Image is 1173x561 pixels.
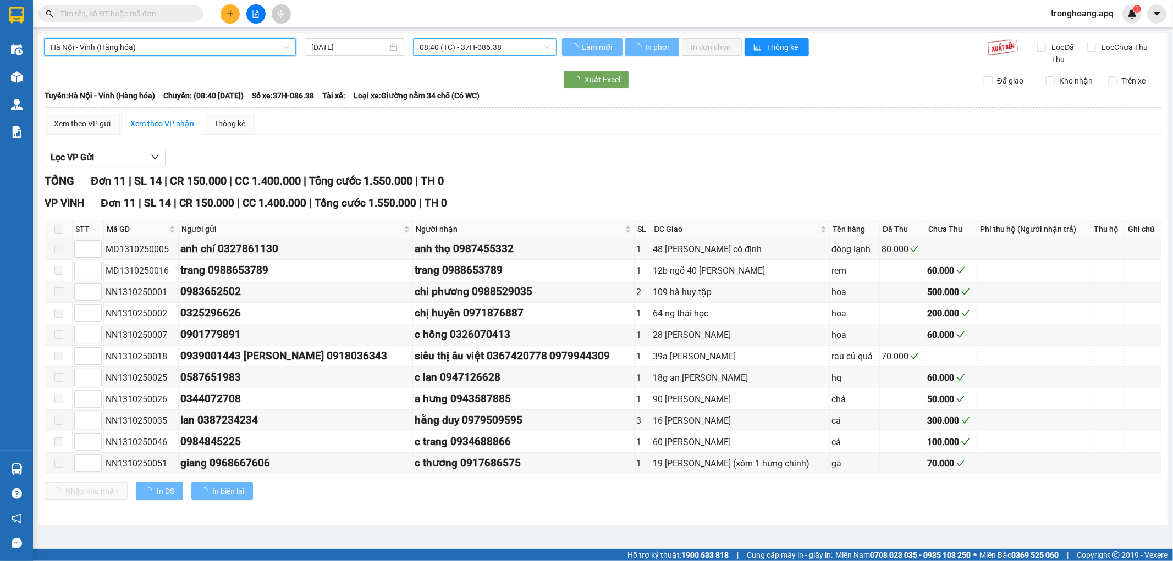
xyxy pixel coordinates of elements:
[129,174,131,187] span: |
[415,348,633,364] div: siêu thị âu việt 0367420778 0979944309
[1133,5,1141,13] sup: 1
[653,307,828,320] div: 64 ng thái học
[961,416,970,425] span: check
[415,174,418,187] span: |
[106,242,177,256] div: MD1310250005
[191,482,253,500] button: In biên lai
[767,41,800,53] span: Thống kê
[1125,220,1161,238] th: Ghi chú
[831,435,878,449] div: cá
[12,513,22,524] span: notification
[831,264,878,277] div: rem
[237,197,240,209] span: |
[634,43,643,51] span: loading
[415,305,633,321] div: chị huyền 0971876887
[163,90,244,102] span: Chuyến: (08:40 [DATE])
[106,307,177,320] div: NN1310250002
[928,414,975,427] div: 300.000
[45,149,166,166] button: Lọc VP Gửi
[1152,9,1162,19] span: caret-down
[747,549,833,561] span: Cung cấp máy in - giấy in:
[635,220,651,238] th: SL
[421,174,444,187] span: TH 0
[1147,4,1166,24] button: caret-down
[11,44,23,55] img: warehouse-icon
[562,38,623,56] button: Làm mới
[9,7,24,24] img: logo-vxr
[415,455,633,471] div: c thương 0917686575
[415,412,633,429] div: hằng duy 0979509595
[212,485,244,497] span: In biên lai
[582,41,614,53] span: Làm mới
[880,220,926,238] th: Đã Thu
[180,305,411,321] div: 0325296626
[104,410,179,431] td: NN1310250035
[180,369,411,386] div: 0587651983
[180,412,411,429] div: lan 0387234234
[571,43,580,51] span: loading
[961,437,970,446] span: check
[645,41,670,53] span: In phơi
[425,197,447,209] span: TH 0
[106,392,177,406] div: NN1310250026
[415,262,633,279] div: trang 0988653789
[745,38,809,56] button: bar-chartThống kê
[928,307,975,320] div: 200.000
[1127,9,1137,19] img: icon-new-feature
[653,457,828,470] div: 19 [PERSON_NAME] (xóm 1 hưng chính)
[164,174,167,187] span: |
[973,553,977,557] span: ⚪️
[134,174,162,187] span: SL 14
[11,99,23,110] img: warehouse-icon
[51,39,289,55] span: Hà Nội - Vinh (Hàng hóa)
[180,434,411,450] div: 0984845225
[956,395,965,403] span: check
[104,281,179,303] td: NN1310250001
[45,174,74,187] span: TỔNG
[106,435,177,449] div: NN1310250046
[926,220,977,238] th: Chưa Thu
[170,174,227,187] span: CR 150.000
[928,285,975,299] div: 500.000
[977,220,1091,238] th: Phí thu hộ (Người nhận trả)
[180,241,411,257] div: anh chí 0327861130
[831,285,878,299] div: hoa
[419,197,422,209] span: |
[277,10,285,18] span: aim
[636,242,649,256] div: 1
[987,38,1018,56] img: 9k=
[181,223,401,235] span: Người gửi
[180,326,411,343] div: 0901779891
[106,371,177,385] div: NN1310250025
[979,549,1059,561] span: Miền Bắc
[653,328,828,342] div: 28 [PERSON_NAME]
[653,414,828,427] div: 16 [PERSON_NAME]
[214,118,245,130] div: Thống kê
[420,39,549,55] span: 08:40 (TC) - 37H-086.38
[636,414,649,427] div: 3
[104,260,179,281] td: MD1310250016
[104,453,179,474] td: NN1310250051
[252,90,314,102] span: Số xe: 37H-086.38
[956,330,965,339] span: check
[229,174,232,187] span: |
[564,71,629,88] button: Xuất Excel
[831,328,878,342] div: hoa
[54,118,111,130] div: Xem theo VP gửi
[45,197,84,209] span: VP VINH
[180,455,411,471] div: giang 0968667606
[101,197,136,209] span: Đơn 11
[1112,551,1120,559] span: copyright
[636,457,649,470] div: 1
[870,551,971,559] strong: 0708 023 035 - 0935 103 250
[961,309,970,318] span: check
[60,8,190,20] input: Tìm tên, số ĐT hoặc mã đơn
[416,223,624,235] span: Người nhận
[104,431,179,453] td: NN1310250046
[11,126,23,138] img: solution-icon
[130,118,194,130] div: Xem theo VP nhận
[51,151,94,164] span: Lọc VP Gửi
[928,392,975,406] div: 50.000
[227,10,234,18] span: plus
[246,4,266,24] button: file-add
